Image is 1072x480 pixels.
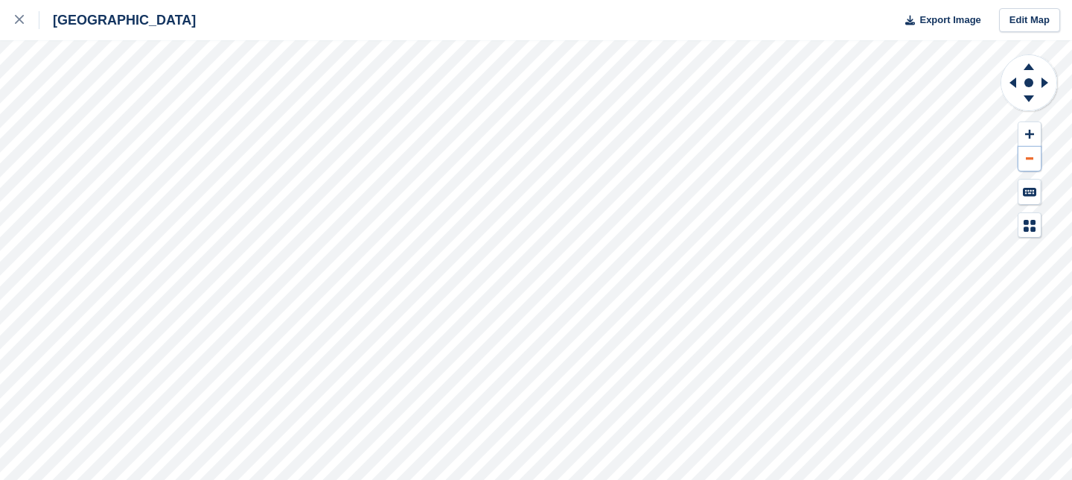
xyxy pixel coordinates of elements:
button: Zoom Out [1018,147,1041,171]
a: Edit Map [999,8,1060,33]
button: Map Legend [1018,213,1041,238]
button: Export Image [896,8,981,33]
div: [GEOGRAPHIC_DATA] [39,11,196,29]
span: Export Image [919,13,980,28]
button: Keyboard Shortcuts [1018,180,1041,204]
button: Zoom In [1018,122,1041,147]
